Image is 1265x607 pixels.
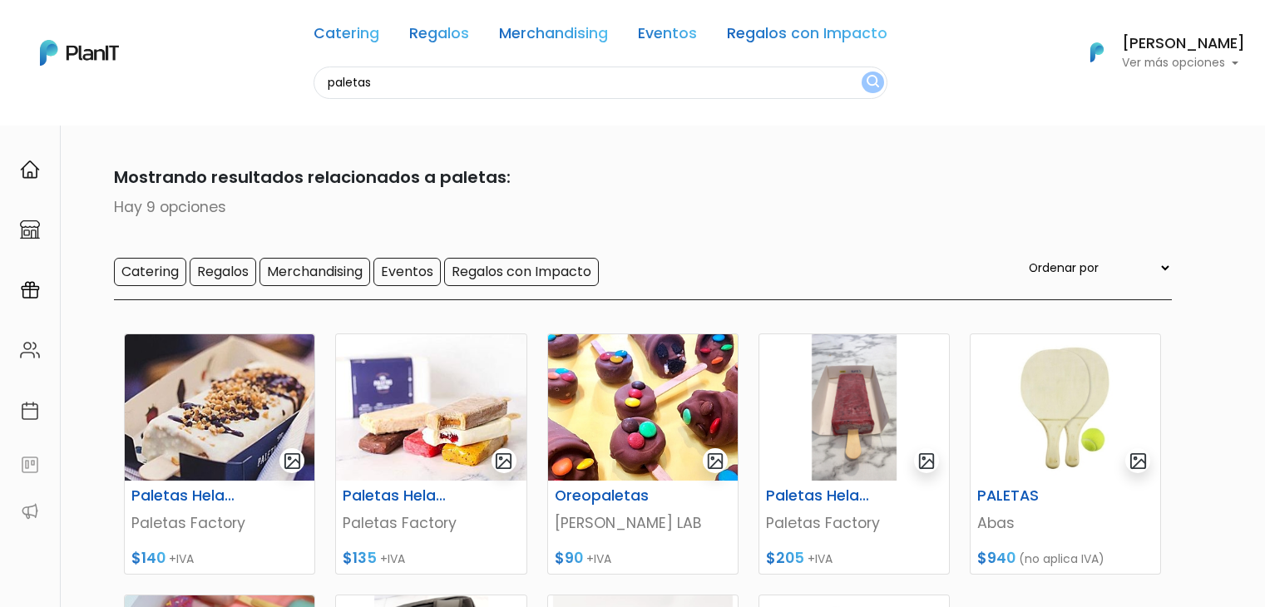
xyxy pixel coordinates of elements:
[94,165,1172,190] p: Mostrando resultados relacionados a paletas:
[333,487,464,505] h6: Paletas Heladas Simple
[547,333,739,575] a: gallery-light Oreopaletas [PERSON_NAME] LAB $90 +IVA
[444,258,599,286] input: Regalos con Impacto
[977,512,1154,534] p: Abas
[977,548,1015,568] span: $940
[125,334,314,481] img: thumb_portada_paletas.jpeg
[1069,31,1245,74] button: PlanIt Logo [PERSON_NAME] Ver más opciones
[314,27,379,47] a: Catering
[1122,57,1245,69] p: Ver más opciones
[548,334,738,481] img: thumb_paletas.jpg
[766,512,942,534] p: Paletas Factory
[20,160,40,180] img: home-e721727adea9d79c4d83392d1f703f7f8bce08238fde08b1acbfd93340b81755.svg
[20,455,40,475] img: feedback-78b5a0c8f98aac82b08bfc38622c3050aee476f2c9584af64705fc4e61158814.svg
[336,334,526,481] img: thumb_WhatsApp_Image_2021-10-12_at_12.53.59_PM.jpeg
[499,27,608,47] a: Merchandising
[20,401,40,421] img: calendar-87d922413cdce8b2cf7b7f5f62616a5cf9e4887200fb71536465627b3292af00.svg
[1129,452,1148,471] img: gallery-light
[343,548,377,568] span: $135
[20,340,40,360] img: people-662611757002400ad9ed0e3c099ab2801c6687ba6c219adb57efc949bc21e19d.svg
[314,67,887,99] input: Buscá regalos, desayunos, y más
[114,258,186,286] input: Catering
[867,75,879,91] img: search_button-432b6d5273f82d61273b3651a40e1bd1b912527efae98b1b7a1b2c0702e16a8d.svg
[555,548,583,568] span: $90
[40,40,119,66] img: PlanIt Logo
[259,258,370,286] input: Merchandising
[121,487,253,505] h6: Paletas Heladas con Topping
[20,220,40,239] img: marketplace-4ceaa7011d94191e9ded77b95e3339b90024bf715f7c57f8cf31f2d8c509eaba.svg
[124,333,315,575] a: gallery-light Paletas Heladas con Topping Paletas Factory $140 +IVA
[1079,34,1115,71] img: PlanIt Logo
[373,258,441,286] input: Eventos
[380,550,405,567] span: +IVA
[638,27,697,47] a: Eventos
[756,487,887,505] h6: Paletas Heladas personalizadas
[190,258,256,286] input: Regalos
[766,548,804,568] span: $205
[283,452,302,471] img: gallery-light
[131,512,308,534] p: Paletas Factory
[555,512,731,534] p: [PERSON_NAME] LAB
[409,27,469,47] a: Regalos
[967,487,1099,505] h6: PALETAS
[20,501,40,521] img: partners-52edf745621dab592f3b2c58e3bca9d71375a7ef29c3b500c9f145b62cc070d4.svg
[1019,550,1104,567] span: (no aplica IVA)
[727,27,887,47] a: Regalos con Impacto
[917,452,936,471] img: gallery-light
[343,512,519,534] p: Paletas Factory
[706,452,725,471] img: gallery-light
[759,334,949,481] img: thumb_Dise%C3%B1o_sin_t%C3%ADtulo_-_2024-11-28T154437.148.png
[335,333,526,575] a: gallery-light Paletas Heladas Simple Paletas Factory $135 +IVA
[20,280,40,300] img: campaigns-02234683943229c281be62815700db0a1741e53638e28bf9629b52c665b00959.svg
[545,487,676,505] h6: Oreopaletas
[759,333,950,575] a: gallery-light Paletas Heladas personalizadas Paletas Factory $205 +IVA
[808,550,833,567] span: +IVA
[586,550,611,567] span: +IVA
[494,452,513,471] img: gallery-light
[1122,37,1245,52] h6: [PERSON_NAME]
[169,550,194,567] span: +IVA
[94,196,1172,218] p: Hay 9 opciones
[970,333,1161,575] a: gallery-light PALETAS Abas $940 (no aplica IVA)
[971,334,1160,481] img: thumb_Captura_de_pantalla_2023-09-20_165141.jpg
[131,548,166,568] span: $140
